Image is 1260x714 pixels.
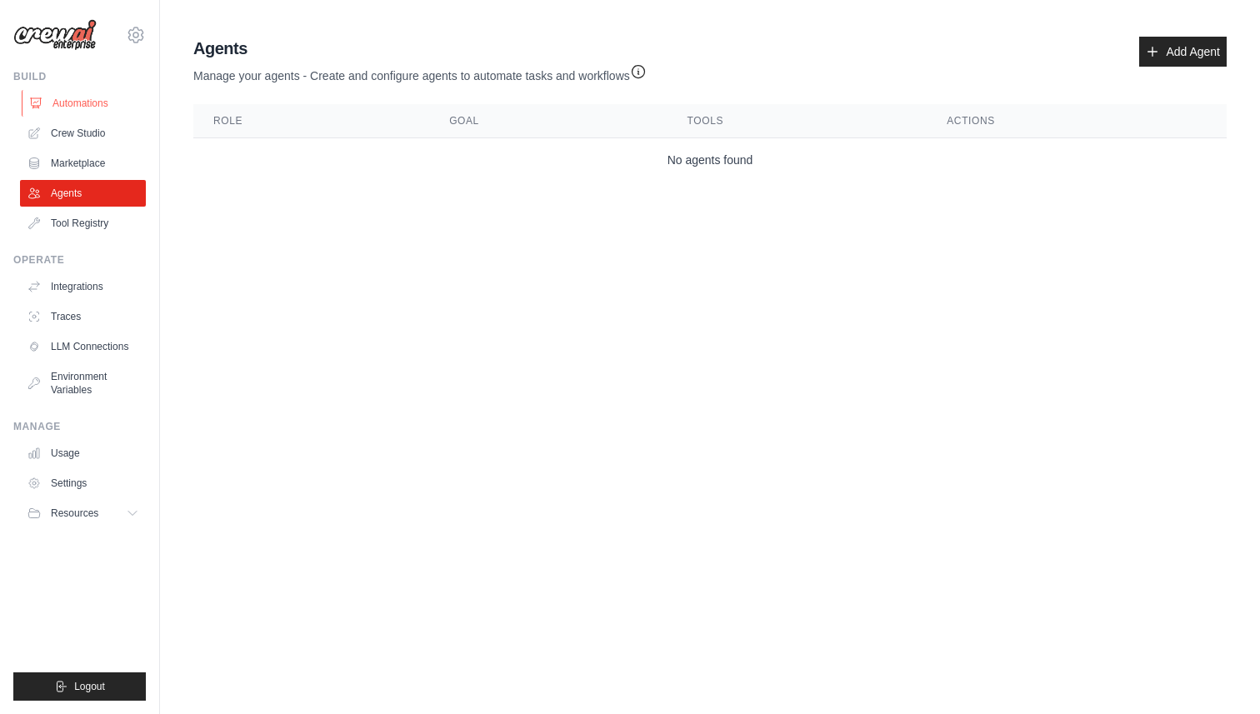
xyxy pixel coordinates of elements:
[13,19,97,51] img: Logo
[13,70,146,83] div: Build
[429,104,667,138] th: Goal
[13,253,146,267] div: Operate
[13,672,146,701] button: Logout
[51,507,98,520] span: Resources
[20,180,146,207] a: Agents
[20,120,146,147] a: Crew Studio
[20,333,146,360] a: LLM Connections
[193,60,647,84] p: Manage your agents - Create and configure agents to automate tasks and workflows
[13,420,146,433] div: Manage
[22,90,147,117] a: Automations
[20,440,146,467] a: Usage
[193,37,647,60] h2: Agents
[193,104,429,138] th: Role
[20,303,146,330] a: Traces
[667,104,927,138] th: Tools
[74,680,105,693] span: Logout
[20,363,146,403] a: Environment Variables
[927,104,1227,138] th: Actions
[1139,37,1227,67] a: Add Agent
[20,150,146,177] a: Marketplace
[20,210,146,237] a: Tool Registry
[193,138,1227,182] td: No agents found
[20,500,146,527] button: Resources
[20,470,146,497] a: Settings
[20,273,146,300] a: Integrations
